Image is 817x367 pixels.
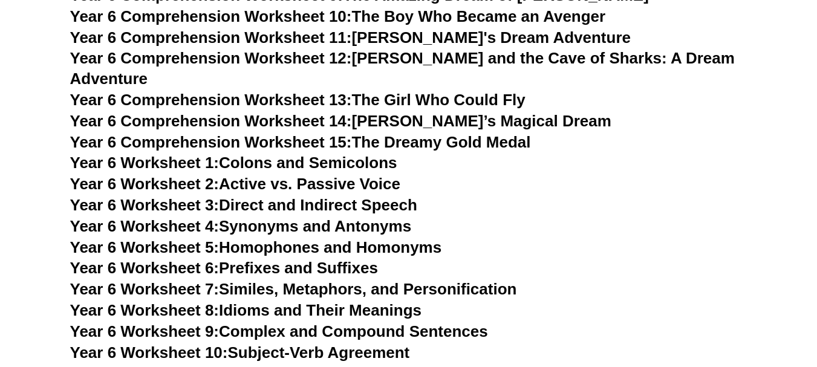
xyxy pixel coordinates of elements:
span: Year 6 Worksheet 3: [70,196,220,214]
span: Year 6 Comprehension Worksheet 12: [70,49,352,67]
span: Year 6 Worksheet 2: [70,175,220,193]
span: Year 6 Comprehension Worksheet 14: [70,112,352,130]
a: Year 6 Worksheet 5:Homophones and Homonyms [70,238,442,256]
a: Year 6 Comprehension Worksheet 10:The Boy Who Became an Avenger [70,7,606,25]
a: Year 6 Worksheet 1:Colons and Semicolons [70,154,397,172]
a: Year 6 Comprehension Worksheet 14:[PERSON_NAME]’s Magical Dream [70,112,611,130]
a: Year 6 Worksheet 6:Prefixes and Suffixes [70,259,378,277]
span: Year 6 Worksheet 9: [70,322,220,340]
a: Year 6 Comprehension Worksheet 11:[PERSON_NAME]'s Dream Adventure [70,28,631,47]
span: Year 6 Worksheet 10: [70,343,228,362]
a: Year 6 Worksheet 10:Subject-Verb Agreement [70,343,410,362]
span: Year 6 Worksheet 7: [70,280,220,298]
span: Year 6 Comprehension Worksheet 13: [70,91,352,109]
a: Year 6 Worksheet 7:Similes, Metaphors, and Personification [70,280,517,298]
a: Year 6 Comprehension Worksheet 15:The Dreamy Gold Medal [70,133,531,151]
span: Year 6 Worksheet 4: [70,217,220,235]
iframe: Chat Widget [616,230,817,367]
span: Year 6 Worksheet 6: [70,259,220,277]
span: Year 6 Worksheet 8: [70,301,220,319]
a: Year 6 Comprehension Worksheet 12:[PERSON_NAME] and the Cave of Sharks: A Dream Adventure [70,49,735,88]
span: Year 6 Comprehension Worksheet 15: [70,133,352,151]
a: Year 6 Worksheet 3:Direct and Indirect Speech [70,196,417,214]
span: Year 6 Comprehension Worksheet 11: [70,28,352,47]
span: Year 6 Comprehension Worksheet 10: [70,7,352,25]
span: Year 6 Worksheet 1: [70,154,220,172]
a: Year 6 Worksheet 2:Active vs. Passive Voice [70,175,400,193]
a: Year 6 Worksheet 9:Complex and Compound Sentences [70,322,488,340]
span: Year 6 Worksheet 5: [70,238,220,256]
a: Year 6 Comprehension Worksheet 13:The Girl Who Could Fly [70,91,526,109]
a: Year 6 Worksheet 4:Synonyms and Antonyms [70,217,412,235]
a: Year 6 Worksheet 8:Idioms and Their Meanings [70,301,422,319]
